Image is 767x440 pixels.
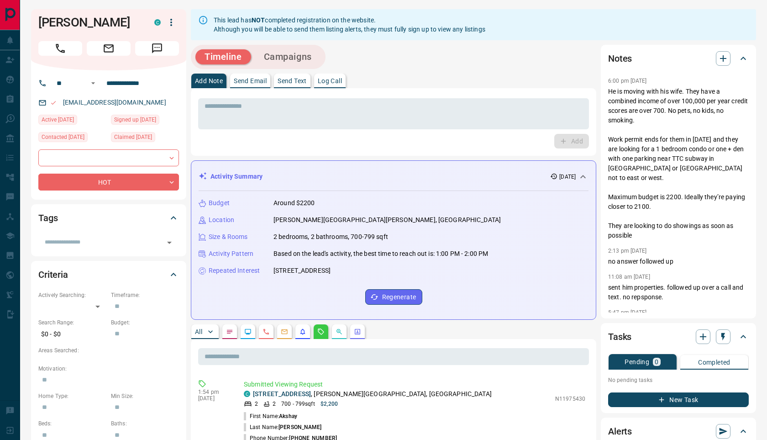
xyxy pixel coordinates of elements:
p: Budget [209,198,230,208]
button: Regenerate [365,289,422,305]
p: No pending tasks [608,373,749,387]
svg: Agent Actions [354,328,361,335]
div: Thu Feb 20 2025 [111,115,179,127]
p: Baths: [111,419,179,428]
button: Open [163,236,176,249]
h2: Tasks [608,329,631,344]
p: Around $2200 [273,198,315,208]
span: Akshay [279,413,297,419]
p: , [PERSON_NAME][GEOGRAPHIC_DATA], [GEOGRAPHIC_DATA] [253,389,492,399]
p: Submitted Viewing Request [244,380,585,389]
p: sent him properties. followed up over a call and text. no repsponse. [608,283,749,302]
p: [DATE] [198,395,230,402]
p: N11975430 [555,395,585,403]
p: Min Size: [111,392,179,400]
p: 2 [273,400,276,408]
strong: NOT [252,16,265,24]
p: [PERSON_NAME][GEOGRAPHIC_DATA][PERSON_NAME], [GEOGRAPHIC_DATA] [273,215,501,225]
p: Activity Summary [210,172,263,181]
p: 5:47 pm [DATE] [608,309,647,316]
p: Last Name: [244,423,322,431]
p: 2:13 pm [DATE] [608,248,647,254]
p: 2 bedrooms, 2 bathrooms, 700-799 sqft [273,232,388,242]
span: Claimed [DATE] [114,133,152,142]
svg: Emails [281,328,288,335]
p: All [195,329,202,335]
p: Send Email [234,78,267,84]
p: 6:00 pm [DATE] [608,78,647,84]
p: Search Range: [38,318,106,327]
h1: [PERSON_NAME] [38,15,141,30]
p: Beds: [38,419,106,428]
div: Criteria [38,264,179,286]
p: Based on the lead's activity, the best time to reach out is: 1:00 PM - 2:00 PM [273,249,488,259]
div: Activity Summary[DATE] [199,168,588,185]
p: Size & Rooms [209,232,248,242]
svg: Email Valid [50,100,57,106]
span: Signed up [DATE] [114,115,156,124]
h2: Tags [38,211,58,225]
div: Thu Feb 20 2025 [111,132,179,145]
a: [STREET_ADDRESS] [253,390,311,398]
h2: Criteria [38,267,68,282]
p: 700 - 799 sqft [281,400,315,408]
p: Add Note [195,78,223,84]
button: Campaigns [255,49,321,64]
p: [STREET_ADDRESS] [273,266,331,276]
p: Actively Searching: [38,291,106,299]
div: Tags [38,207,179,229]
p: Completed [698,359,730,366]
span: Email [87,41,131,56]
div: Notes [608,48,749,69]
span: Message [135,41,179,56]
a: [EMAIL_ADDRESS][DOMAIN_NAME] [63,99,166,106]
p: $2,200 [320,400,338,408]
p: Budget: [111,318,179,327]
div: This lead has completed registration on the website. Although you will be able to send them listi... [214,12,485,37]
p: 11:08 am [DATE] [608,274,650,280]
p: 2 [255,400,258,408]
span: Call [38,41,82,56]
p: Repeated Interest [209,266,260,276]
p: Motivation: [38,365,179,373]
svg: Requests [317,328,325,335]
div: Thu Feb 20 2025 [38,115,106,127]
p: 1:54 pm [198,389,230,395]
button: Open [88,78,99,89]
div: condos.ca [244,391,250,397]
svg: Listing Alerts [299,328,306,335]
p: Timeframe: [111,291,179,299]
p: Activity Pattern [209,249,253,259]
p: He is moving with his wife. They have a combined income of over 100,000 per year credit scores ar... [608,87,749,240]
h2: Notes [608,51,632,66]
div: Tasks [608,326,749,348]
svg: Notes [226,328,233,335]
p: Pending [625,359,649,365]
button: Timeline [195,49,251,64]
div: condos.ca [154,19,161,26]
p: 0 [655,359,658,365]
p: Log Call [318,78,342,84]
p: no answer followed up [608,257,749,266]
span: [PERSON_NAME] [278,424,321,430]
svg: Calls [263,328,270,335]
p: $0 - $0 [38,327,106,342]
p: Home Type: [38,392,106,400]
p: Areas Searched: [38,346,179,355]
svg: Lead Browsing Activity [244,328,252,335]
svg: Opportunities [336,328,343,335]
p: Send Text [278,78,307,84]
p: Location [209,215,234,225]
p: [DATE] [559,173,576,181]
div: HOT [38,174,179,191]
div: Thu Mar 27 2025 [38,132,106,145]
p: First Name: [244,412,297,420]
span: Contacted [DATE] [42,133,84,142]
span: Active [DATE] [42,115,74,124]
button: New Task [608,392,749,407]
h2: Alerts [608,424,632,439]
